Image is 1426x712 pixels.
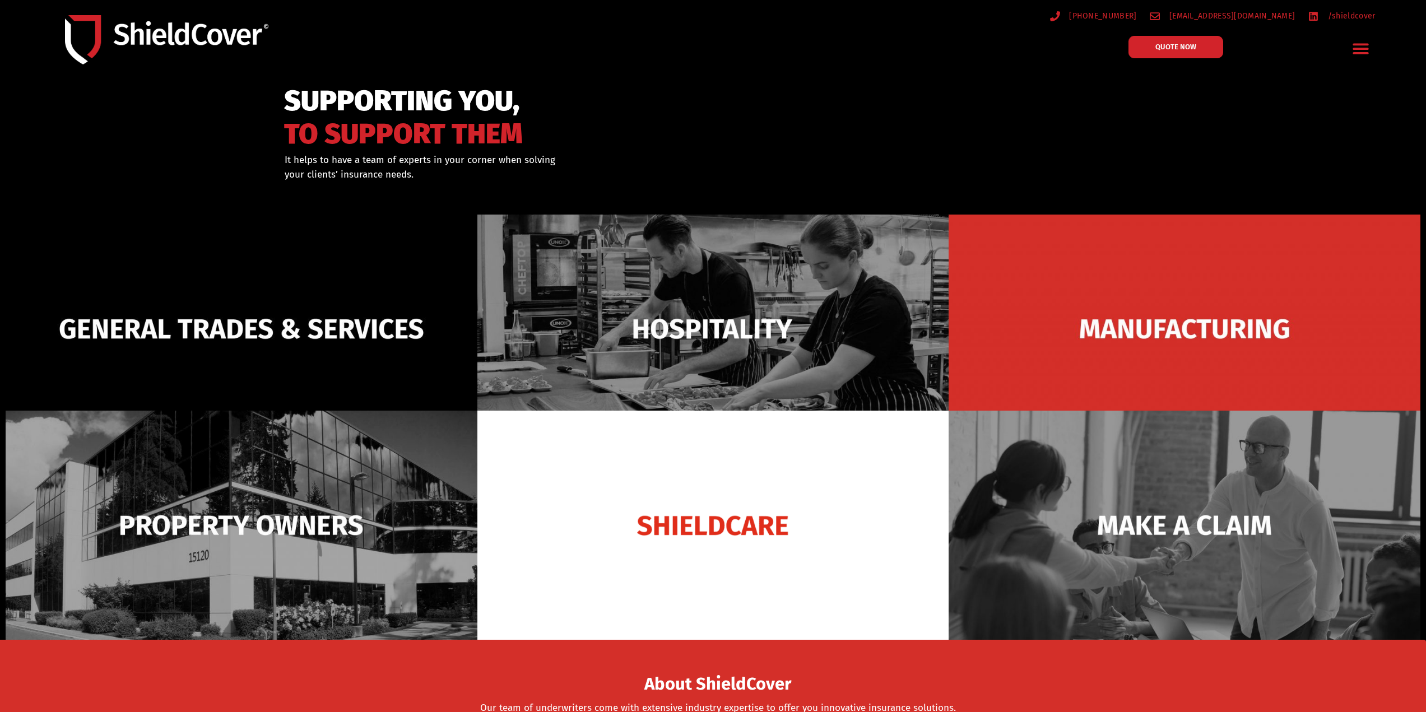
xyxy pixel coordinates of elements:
[1155,43,1196,50] span: QUOTE NOW
[644,677,791,691] span: About ShieldCover
[1128,36,1223,58] a: QUOTE NOW
[1348,35,1374,62] div: Menu Toggle
[285,167,770,182] p: your clients’ insurance needs.
[1167,9,1295,23] span: [EMAIL_ADDRESS][DOMAIN_NAME]
[1150,9,1295,23] a: [EMAIL_ADDRESS][DOMAIN_NAME]
[1308,9,1375,23] a: /shieldcover
[644,681,791,692] a: About ShieldCover
[1325,9,1376,23] span: /shieldcover
[1050,9,1137,23] a: [PHONE_NUMBER]
[65,15,268,65] img: Shield-Cover-Underwriting-Australia-logo-full
[285,153,770,182] div: It helps to have a team of experts in your corner when solving
[284,90,523,113] span: SUPPORTING YOU,
[1066,9,1136,23] span: [PHONE_NUMBER]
